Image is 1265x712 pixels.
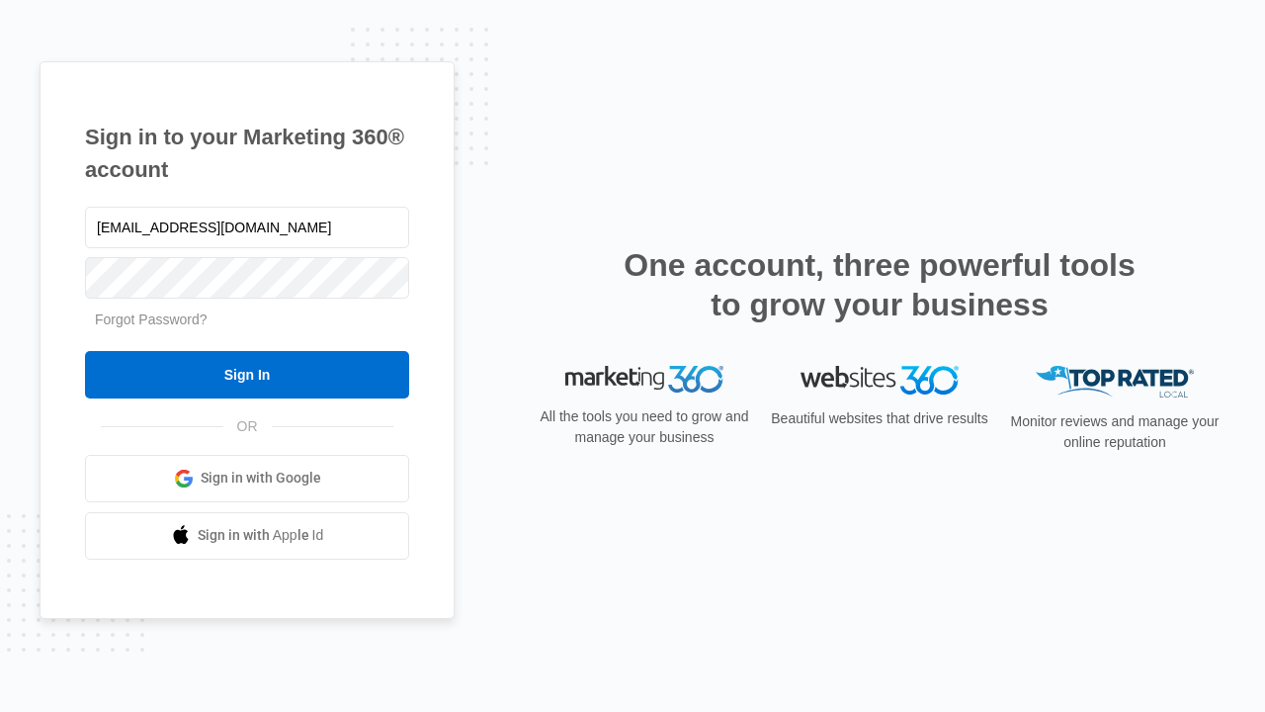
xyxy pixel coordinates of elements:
[85,512,409,560] a: Sign in with Apple Id
[85,455,409,502] a: Sign in with Google
[223,416,272,437] span: OR
[1036,366,1194,399] img: Top Rated Local
[85,207,409,248] input: Email
[85,121,409,186] h1: Sign in to your Marketing 360® account
[95,311,208,327] a: Forgot Password?
[801,366,959,395] img: Websites 360
[1004,411,1225,453] p: Monitor reviews and manage your online reputation
[198,525,324,546] span: Sign in with Apple Id
[534,406,755,448] p: All the tools you need to grow and manage your business
[618,245,1141,324] h2: One account, three powerful tools to grow your business
[565,366,723,394] img: Marketing 360
[85,351,409,399] input: Sign In
[769,408,990,429] p: Beautiful websites that drive results
[201,468,321,489] span: Sign in with Google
